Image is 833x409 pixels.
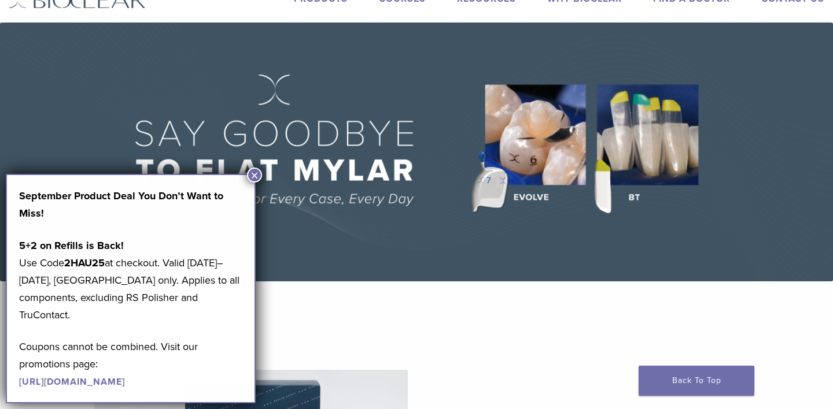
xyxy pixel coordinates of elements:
[19,237,242,324] p: Use Code at checkout. Valid [DATE]–[DATE], [GEOGRAPHIC_DATA] only. Applies to all components, exc...
[19,239,124,252] strong: 5+2 on Refills is Back!
[19,338,242,390] p: Coupons cannot be combined. Visit our promotions page:
[64,256,105,269] strong: 2HAU25
[247,168,262,183] button: Close
[19,376,125,388] a: [URL][DOMAIN_NAME]
[639,366,754,396] a: Back To Top
[19,189,223,220] strong: September Product Deal You Don’t Want to Miss!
